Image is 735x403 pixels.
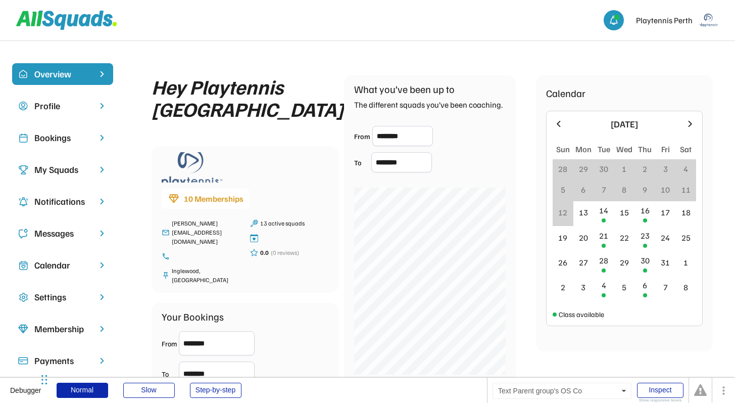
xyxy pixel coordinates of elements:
img: chevron-right.svg [97,324,107,334]
img: Icon%20copy%202.svg [18,133,28,143]
div: 21 [599,230,608,242]
div: 30 [599,163,608,175]
div: Calendar [34,258,91,272]
div: Text Parent group's OS Co [493,383,631,399]
img: chevron-right.svg [97,260,107,270]
div: Messages [34,227,91,240]
div: 5 [561,184,565,196]
img: Icon%20copy%208.svg [18,324,28,334]
div: 6 [643,279,647,291]
div: (0 reviews) [271,248,299,257]
div: 11 [681,184,691,196]
div: 10 [661,184,670,196]
div: 3 [581,281,585,293]
img: playtennis%20blue%20logo%201.png [699,10,719,30]
div: 13 active squads [260,219,328,228]
div: 19 [558,232,567,244]
div: Overview [34,67,91,81]
div: 20 [579,232,588,244]
img: chevron-right.svg [97,356,107,366]
div: 7 [663,281,668,293]
div: 30 [641,254,650,266]
div: Wed [616,143,632,155]
div: Inglewood, [GEOGRAPHIC_DATA] [172,266,240,285]
div: Tue [598,143,610,155]
div: Your Bookings [162,309,224,324]
div: 10 Memberships [184,193,243,205]
div: Notifications [34,195,91,208]
img: Icon%20copy%207.svg [18,260,28,271]
img: playtennis%20blue%20logo%201.png [162,152,222,183]
div: Step-by-step [190,383,241,398]
div: 12 [558,206,567,218]
div: My Squads [34,163,91,176]
div: Membership [34,322,91,336]
div: From [162,338,177,349]
div: 3 [663,163,668,175]
div: 28 [599,254,608,266]
img: chevron-right.svg [97,101,107,111]
div: 24 [661,232,670,244]
div: 25 [681,232,691,244]
div: 15 [620,206,629,218]
div: The different squads you’ve been coaching. [354,99,503,111]
div: Playtennis Perth [636,14,693,26]
img: chevron-right.svg [97,165,107,174]
div: 8 [683,281,688,293]
div: Hey Playtennis [GEOGRAPHIC_DATA] [152,75,344,120]
img: chevron-right%20copy%203.svg [97,69,107,79]
div: 7 [602,184,606,196]
img: Icon%20copy%203.svg [18,165,28,175]
div: 16 [641,204,650,216]
div: 26 [558,256,567,268]
img: home-smile.svg [18,69,28,79]
div: 5 [622,281,626,293]
div: 31 [661,256,670,268]
div: Slow [123,383,175,398]
div: 29 [579,163,588,175]
div: 22 [620,232,629,244]
div: 1 [683,256,688,268]
div: 6 [581,184,585,196]
div: Calendar [546,85,585,101]
div: 8 [622,184,626,196]
div: 1 [622,163,626,175]
img: user-circle.svg [18,101,28,111]
div: 2 [643,163,647,175]
div: Bookings [34,131,91,145]
img: Icon%20copy%205.svg [18,229,28,239]
div: Fri [661,143,670,155]
div: From [354,131,370,142]
div: Thu [638,143,652,155]
div: [DATE] [570,117,679,131]
div: What you’ve been up to [354,81,455,97]
div: To [162,369,177,379]
div: 4 [683,163,688,175]
img: chevron-right.svg [97,197,107,206]
div: 17 [661,206,670,218]
div: [PERSON_NAME][EMAIL_ADDRESS][DOMAIN_NAME] [172,219,240,246]
div: 4 [602,279,606,291]
img: chevron-right.svg [97,133,107,143]
div: Mon [575,143,592,155]
img: bell-03%20%281%29.svg [609,15,619,25]
div: Profile [34,99,91,113]
div: 28 [558,163,567,175]
img: Icon%20copy%2016.svg [18,292,28,302]
div: Settings [34,290,91,304]
div: 9 [643,184,647,196]
div: 0.0 [260,248,269,257]
div: 14 [599,204,608,216]
div: 2 [561,281,565,293]
div: Class available [559,309,604,320]
div: Sun [556,143,570,155]
img: Icon%20copy%204.svg [18,197,28,207]
img: chevron-right.svg [97,229,107,238]
div: Sat [680,143,692,155]
div: Show responsive boxes [637,398,683,402]
div: 13 [579,206,588,218]
div: Payments [34,354,91,368]
div: To [354,157,369,168]
div: 27 [579,256,588,268]
div: Inspect [637,383,683,398]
